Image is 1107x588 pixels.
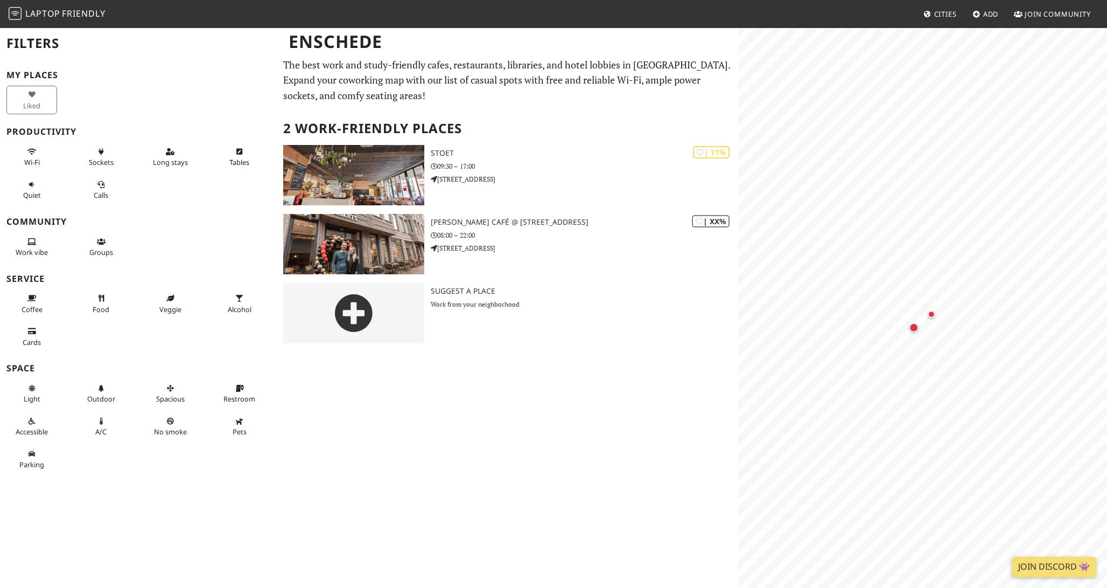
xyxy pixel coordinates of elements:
h3: Service [6,274,270,284]
a: Cities [919,4,961,24]
button: A/C [76,412,127,441]
a: Add [968,4,1003,24]
span: Accessible [16,427,48,437]
button: Restroom [214,379,265,408]
span: Work-friendly tables [229,157,249,167]
h3: Community [6,217,270,227]
span: Join Community [1025,9,1091,19]
a: LaptopFriendly LaptopFriendly [9,5,106,24]
a: Join Community [1010,4,1095,24]
div: Map marker [925,308,938,321]
button: Groups [76,233,127,261]
span: Natural light [24,394,40,404]
h3: Stoet [431,149,738,158]
h2: Filters [6,27,270,60]
button: Parking [6,445,57,474]
span: Add [983,9,999,19]
button: Pets [214,412,265,441]
h3: [PERSON_NAME] Café @ [STREET_ADDRESS] [431,218,738,227]
span: Stable Wi-Fi [24,157,40,167]
div: Map marker [907,320,921,334]
span: Veggie [159,305,181,314]
h3: My Places [6,70,270,80]
button: Alcohol [214,289,265,318]
a: Douwe Egberts Café @ Pijpenstraat 4 | XX% [PERSON_NAME] Café @ [STREET_ADDRESS] 08:00 – 22:00 [ST... [277,214,738,274]
span: Food [93,305,109,314]
span: Laptop [25,8,60,19]
span: Long stays [153,157,188,167]
button: Long stays [145,143,195,171]
span: Coffee [22,305,43,314]
p: [STREET_ADDRESS] [431,243,738,253]
img: gray-place-d2bdb4477600e061c01bd816cc0f2ef0cfcb1ca9e3ad78868dd16fb2af073a21.png [283,283,424,343]
span: Video/audio calls [94,190,108,200]
h3: Productivity [6,127,270,137]
span: Parking [19,460,44,469]
a: Suggest a Place Work from your neighborhood [277,283,738,343]
button: Quiet [6,176,57,204]
img: LaptopFriendly [9,7,22,20]
h2: 2 Work-Friendly Places [283,112,732,145]
span: Friendly [62,8,105,19]
img: Douwe Egberts Café @ Pijpenstraat 4 [283,214,424,274]
h1: Enschede [280,27,736,57]
span: Outdoor area [87,394,115,404]
p: The best work and study-friendly cafes, restaurants, libraries, and hotel lobbies in [GEOGRAPHIC_... [283,57,732,103]
button: Light [6,379,57,408]
button: Work vibe [6,233,57,261]
a: Join Discord 👾 [1012,557,1096,577]
span: Restroom [223,394,255,404]
span: Credit cards [23,337,41,347]
span: Air conditioned [95,427,107,437]
p: Work from your neighborhood [431,299,738,309]
button: Outdoor [76,379,127,408]
span: Smoke free [154,427,187,437]
p: [STREET_ADDRESS] [431,174,738,184]
button: Spacious [145,379,195,408]
div: | XX% [692,215,730,227]
h3: Space [6,363,270,373]
p: 08:00 – 22:00 [431,230,738,240]
button: Calls [76,176,127,204]
button: Accessible [6,412,57,441]
button: Sockets [76,143,127,171]
button: Veggie [145,289,195,318]
button: Tables [214,143,265,171]
span: Spacious [156,394,185,404]
span: Alcohol [228,305,251,314]
button: Food [76,289,127,318]
p: 09:30 – 17:00 [431,161,738,171]
img: Stoet [283,145,424,205]
button: No smoke [145,412,195,441]
span: People working [16,247,48,257]
button: Cards [6,322,57,351]
div: | 71% [693,146,730,158]
span: Power sockets [89,157,114,167]
button: Coffee [6,289,57,318]
span: Group tables [89,247,113,257]
span: Pet friendly [233,427,247,437]
span: Quiet [23,190,41,200]
span: Cities [934,9,957,19]
a: Stoet | 71% Stoet 09:30 – 17:00 [STREET_ADDRESS] [277,145,738,205]
button: Wi-Fi [6,143,57,171]
h3: Suggest a Place [431,287,738,296]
